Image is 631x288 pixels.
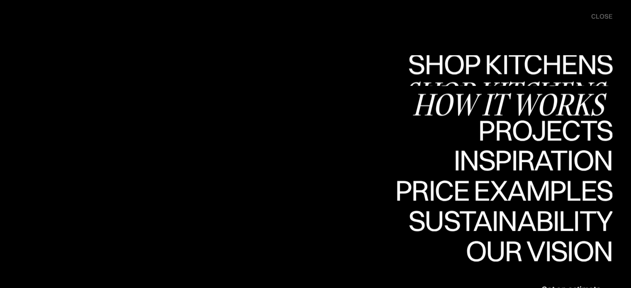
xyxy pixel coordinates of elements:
[404,49,612,78] div: Shop Kitchens
[412,85,612,116] a: How it worksHow it works
[458,236,612,266] a: Our visionOur vision
[442,146,612,175] div: Inspiration
[395,205,612,234] div: Price examples
[478,116,612,145] div: Projects
[404,78,612,107] div: Shop Kitchens
[591,12,612,21] div: close
[442,146,612,176] a: InspirationInspiration
[478,116,612,146] a: ProjectsProjects
[458,236,612,265] div: Our vision
[583,8,612,25] div: menu
[478,145,612,174] div: Projects
[412,90,612,119] div: How it works
[404,55,612,85] a: Shop KitchensShop Kitchens
[442,175,612,204] div: Inspiration
[395,176,612,206] a: Price examplesPrice examples
[401,235,612,264] div: Sustainability
[395,176,612,205] div: Price examples
[401,206,612,235] div: Sustainability
[401,206,612,236] a: SustainabilitySustainability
